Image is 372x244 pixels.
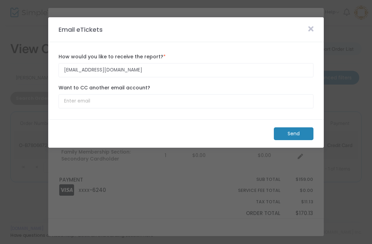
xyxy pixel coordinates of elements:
label: How would you like to receive the report? [59,53,313,60]
input: Enter email [59,94,313,108]
m-panel-title: Email eTickets [55,25,106,34]
m-button: Send [274,127,313,140]
label: Want to CC another email account? [59,84,313,91]
input: Enter email [59,63,313,77]
m-panel-header: Email eTickets [48,17,324,42]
